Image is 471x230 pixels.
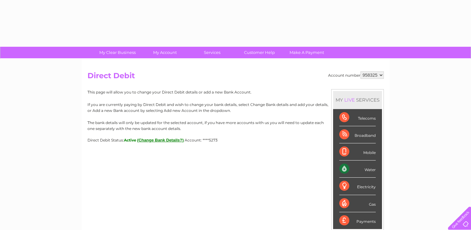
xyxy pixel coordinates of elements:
[87,102,384,113] p: If you are currently paying by Direct Debit and wish to change your bank details, select Change B...
[339,212,376,229] div: Payments
[339,126,376,143] div: Broadband
[137,138,184,142] button: (Change Bank Details?)
[87,89,384,95] p: This page will allow you to change your Direct Debit details or add a new Bank Account.
[339,178,376,195] div: Electricity
[339,195,376,212] div: Gas
[186,47,238,58] a: Services
[87,120,384,132] p: The bank details will only be updated for the selected account, if you have more accounts with us...
[139,47,191,58] a: My Account
[343,97,356,103] div: LIVE
[328,71,384,79] div: Account number
[339,109,376,126] div: Telecoms
[92,47,143,58] a: My Clear Business
[339,161,376,178] div: Water
[124,138,136,142] span: Active
[87,71,384,83] h2: Direct Debit
[234,47,285,58] a: Customer Help
[333,91,382,109] div: MY SERVICES
[281,47,332,58] a: Make A Payment
[339,143,376,161] div: Mobile
[87,138,384,142] div: Direct Debit Status:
